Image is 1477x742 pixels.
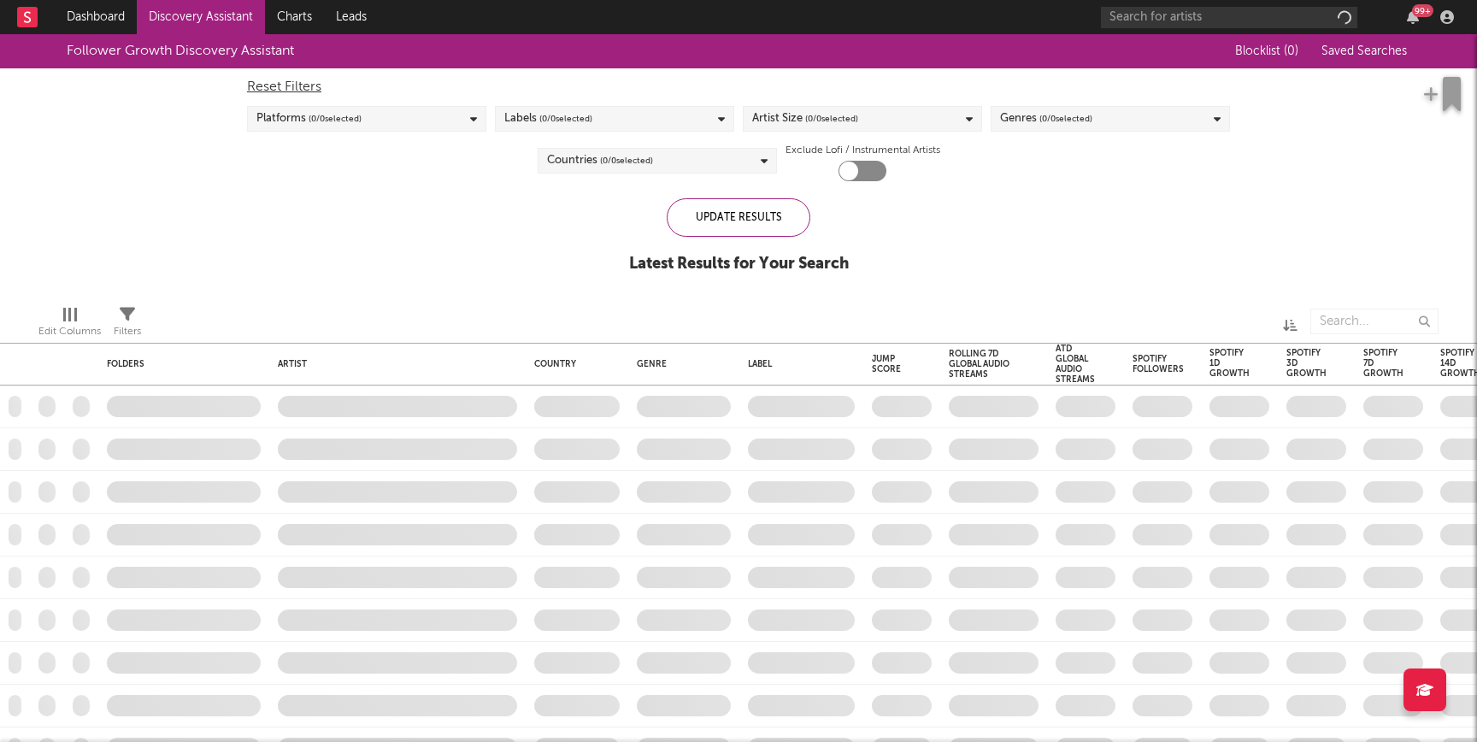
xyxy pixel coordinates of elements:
[637,359,722,369] div: Genre
[278,359,509,369] div: Artist
[67,41,294,62] div: Follower Growth Discovery Assistant
[748,359,846,369] div: Label
[1000,109,1092,129] div: Genres
[107,359,235,369] div: Folders
[1235,45,1298,57] span: Blocklist
[1363,348,1403,379] div: Spotify 7D Growth
[949,349,1013,380] div: Rolling 7D Global Audio Streams
[600,150,653,171] span: ( 0 / 0 selected)
[1133,354,1184,374] div: Spotify Followers
[805,109,858,129] span: ( 0 / 0 selected)
[1056,344,1095,385] div: ATD Global Audio Streams
[309,109,362,129] span: ( 0 / 0 selected)
[534,359,611,369] div: Country
[1209,348,1250,379] div: Spotify 1D Growth
[667,198,810,237] div: Update Results
[629,254,849,274] div: Latest Results for Your Search
[1321,45,1410,57] span: Saved Searches
[504,109,592,129] div: Labels
[1310,309,1439,334] input: Search...
[114,321,141,342] div: Filters
[114,300,141,350] div: Filters
[38,321,101,342] div: Edit Columns
[1101,7,1357,28] input: Search for artists
[1316,44,1410,58] button: Saved Searches
[1284,45,1298,57] span: ( 0 )
[1412,4,1433,17] div: 99 +
[786,140,940,161] label: Exclude Lofi / Instrumental Artists
[539,109,592,129] span: ( 0 / 0 selected)
[547,150,653,171] div: Countries
[1286,348,1327,379] div: Spotify 3D Growth
[247,77,1230,97] div: Reset Filters
[256,109,362,129] div: Platforms
[752,109,858,129] div: Artist Size
[872,354,906,374] div: Jump Score
[1039,109,1092,129] span: ( 0 / 0 selected)
[1407,10,1419,24] button: 99+
[38,300,101,350] div: Edit Columns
